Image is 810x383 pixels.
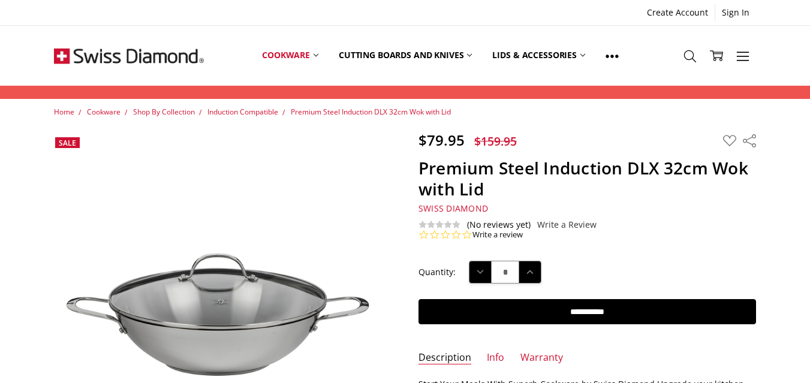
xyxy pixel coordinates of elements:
a: Sign In [715,4,756,21]
a: Shop By Collection [133,107,195,117]
a: Description [418,351,471,365]
a: Lids & Accessories [482,29,595,82]
h1: Premium Steel Induction DLX 32cm Wok with Lid [418,158,756,200]
span: (No reviews yet) [467,220,531,230]
a: Show All [595,29,629,83]
a: Premium Steel Induction DLX 32cm Wok with Lid [291,107,451,117]
a: Write a Review [537,220,597,230]
a: Write a review [472,230,523,240]
span: $159.95 [474,133,517,149]
a: Home [54,107,74,117]
label: Quantity: [418,266,456,279]
img: Free Shipping On Every Order [54,26,204,86]
a: Cookware [252,29,329,82]
span: $79.95 [418,130,465,150]
a: Warranty [520,351,563,365]
a: Induction Compatible [207,107,278,117]
a: Create Account [640,4,715,21]
a: Info [487,351,504,365]
a: Cookware [87,107,121,117]
span: Swiss Diamond [418,203,488,214]
a: Cutting boards and knives [329,29,483,82]
span: Sale [59,138,76,148]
